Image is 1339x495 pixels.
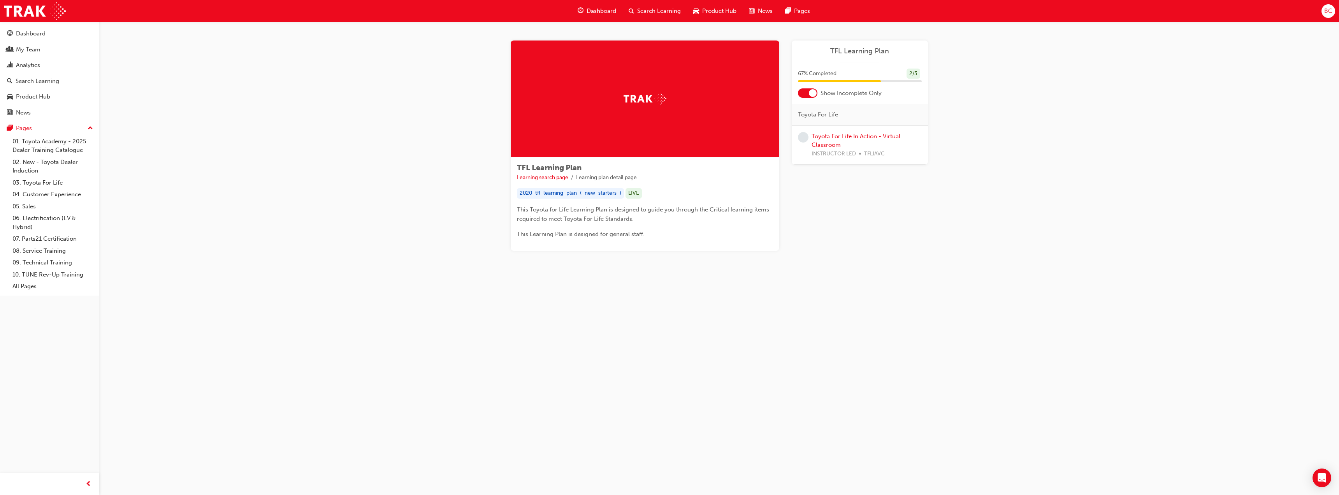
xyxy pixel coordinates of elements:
[749,6,755,16] span: news-icon
[587,7,616,16] span: Dashboard
[9,269,96,281] a: 10. TUNE Rev-Up Training
[779,3,816,19] a: pages-iconPages
[7,109,13,116] span: news-icon
[517,231,645,238] span: This Learning Plan is designed for general staff.
[794,7,810,16] span: Pages
[624,93,666,105] img: Trak
[16,92,50,101] div: Product Hub
[3,25,96,121] button: DashboardMy TeamAnalyticsSearch LearningProduct HubNews
[9,201,96,213] a: 05. Sales
[3,106,96,120] a: News
[743,3,779,19] a: news-iconNews
[821,89,882,98] span: Show Incomplete Only
[3,121,96,136] button: Pages
[9,233,96,245] a: 07. Parts21 Certification
[578,6,583,16] span: guage-icon
[16,61,40,70] div: Analytics
[7,125,13,132] span: pages-icon
[16,108,31,117] div: News
[7,93,13,100] span: car-icon
[576,173,637,182] li: Learning plan detail page
[626,188,642,199] div: LIVE
[16,29,46,38] div: Dashboard
[907,69,920,79] div: 2 / 3
[88,123,93,134] span: up-icon
[16,77,59,86] div: Search Learning
[702,7,736,16] span: Product Hub
[622,3,687,19] a: search-iconSearch Learning
[1321,4,1335,18] button: BC
[798,69,836,78] span: 67 % Completed
[517,163,582,172] span: TFL Learning Plan
[9,156,96,177] a: 02. New - Toyota Dealer Induction
[687,3,743,19] a: car-iconProduct Hub
[812,150,856,159] span: INSTRUCTOR LED
[864,150,885,159] span: TFLIAVC
[86,479,91,489] span: prev-icon
[3,90,96,104] a: Product Hub
[629,6,634,16] span: search-icon
[798,110,838,119] span: Toyota For Life
[7,78,12,85] span: search-icon
[3,42,96,57] a: My Team
[637,7,681,16] span: Search Learning
[9,245,96,257] a: 08. Service Training
[517,188,624,199] div: 2020_tfl_learning_plan_(_new_starters_)
[9,257,96,269] a: 09. Technical Training
[7,30,13,37] span: guage-icon
[571,3,622,19] a: guage-iconDashboard
[3,58,96,72] a: Analytics
[798,132,808,143] span: learningRecordVerb_NONE-icon
[4,2,66,20] img: Trak
[7,46,13,53] span: people-icon
[3,26,96,41] a: Dashboard
[9,212,96,233] a: 06. Electrification (EV & Hybrid)
[758,7,773,16] span: News
[9,188,96,201] a: 04. Customer Experience
[16,45,40,54] div: My Team
[7,62,13,69] span: chart-icon
[693,6,699,16] span: car-icon
[1324,7,1332,16] span: BC
[9,177,96,189] a: 03. Toyota For Life
[517,206,771,222] span: This Toyota for Life Learning Plan is designed to guide you through the Critical learning items r...
[3,74,96,88] a: Search Learning
[16,124,32,133] div: Pages
[9,280,96,292] a: All Pages
[785,6,791,16] span: pages-icon
[798,47,922,56] a: TFL Learning Plan
[517,174,568,181] a: Learning search page
[812,133,900,149] a: Toyota For Life In Action - Virtual Classroom
[1313,469,1331,487] div: Open Intercom Messenger
[9,136,96,156] a: 01. Toyota Academy - 2025 Dealer Training Catalogue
